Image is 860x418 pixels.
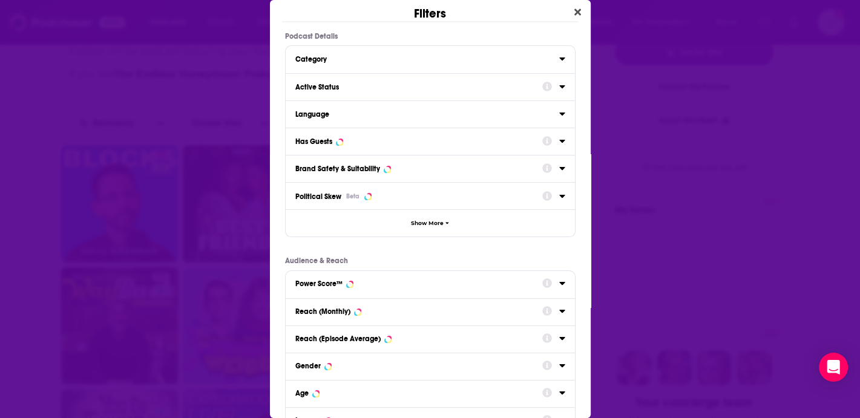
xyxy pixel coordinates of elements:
button: Category [295,51,559,66]
div: Age [295,389,309,397]
div: Reach (Episode Average) [295,335,381,343]
button: Close [570,5,586,20]
span: Show More [411,220,444,227]
button: Reach (Monthly) [295,304,542,319]
div: Active Status [295,83,534,91]
div: Language [295,110,551,119]
p: Podcast Details [285,32,576,41]
button: Active Status [295,79,542,94]
p: Audience & Reach [285,256,576,265]
div: Has Guests [295,137,332,146]
div: Beta [346,192,359,200]
button: Language [295,106,559,121]
div: Brand Safety & Suitability [295,165,380,173]
button: Gender [295,358,542,373]
button: Age [295,385,542,400]
div: Power Score™ [295,279,343,288]
div: Gender [295,362,321,370]
div: Open Intercom Messenger [819,353,848,382]
button: Political SkewBeta [295,188,542,204]
button: Reach (Episode Average) [295,331,542,346]
button: Power Score™ [295,276,542,291]
div: Reach (Monthly) [295,307,350,316]
button: Show More [286,209,575,237]
span: Political Skew [295,192,341,201]
div: Category [295,55,551,64]
button: Has Guests [295,133,542,148]
button: Brand Safety & Suitability [295,160,542,175]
